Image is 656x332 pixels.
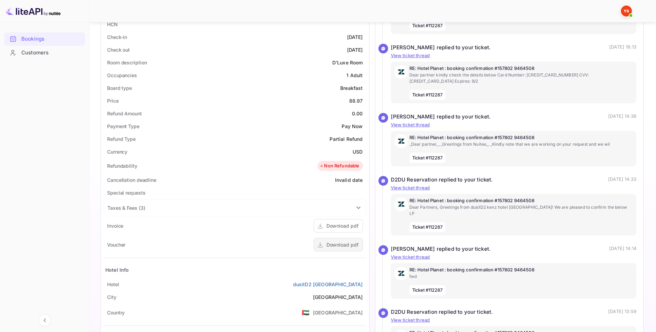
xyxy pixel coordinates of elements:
a: Customers [4,46,85,59]
div: Taxes & Fees ( 3 ) [107,204,145,211]
p: [DATE] 14:36 [608,113,636,121]
div: Bookings [21,35,82,43]
div: USD [353,148,363,155]
div: [GEOGRAPHIC_DATA] [313,309,363,316]
div: Partial Refund [330,135,363,143]
p: Dear partner kindly check the details below Card Number: [CREDIT_CARD_NUMBER] CVV: [CREDIT_CARD_D... [409,72,633,84]
p: Dear Partners, Greetings from dusitD2 kenz hotel [GEOGRAPHIC_DATA]! We are pleased to confirm the... [409,204,633,217]
p: fwd [409,273,633,280]
div: Check out [107,46,130,53]
p: RE: Hotel Planet : booking confirmation #157802 9464508 [409,134,633,141]
p: View ticket thread [391,122,637,128]
div: Breakfast [340,84,363,92]
div: D2DU Reservation replied to your ticket. [391,308,493,316]
div: Special requests [107,189,145,196]
div: Pay Now [342,123,363,130]
div: 0.00 [352,110,363,117]
img: LiteAPI logo [6,6,61,17]
p: [DATE] 13:59 [608,308,636,316]
p: RE: Hotel Planet : booking confirmation #157802 9464508 [409,65,633,72]
div: D'Luxe Room [332,59,363,66]
div: Customers [4,46,85,60]
div: HCN [107,21,118,28]
span: Ticket #112287 [409,285,446,295]
div: Refund Amount [107,110,142,117]
span: Ticket #112287 [409,153,446,163]
div: Invalid date [335,176,363,184]
div: Taxes & Fees (3) [104,199,366,216]
img: AwvSTEc2VUhQAAAAAElFTkSuQmCC [394,134,408,148]
div: D2DU Reservation replied to your ticket. [391,176,493,184]
div: [DATE] [347,33,363,41]
img: AwvSTEc2VUhQAAAAAElFTkSuQmCC [394,267,408,280]
div: 1 Adult [346,72,363,79]
div: Bookings [4,32,85,46]
span: Ticket #112287 [409,90,446,100]
div: Refundability [107,162,137,169]
div: Occupancies [107,72,137,79]
img: AwvSTEc2VUhQAAAAAElFTkSuQmCC [394,65,408,79]
div: Customers [21,49,82,57]
p: RE: Hotel Planet : booking confirmation #157802 9464508 [409,197,633,204]
div: 88.97 [349,97,363,104]
div: Download pdf [326,222,358,229]
p: View ticket thread [391,52,637,59]
img: AwvSTEc2VUhQAAAAAElFTkSuQmCC [394,197,408,211]
div: Country [107,309,125,316]
div: Download pdf [326,241,358,248]
div: Non Refundable [319,163,359,169]
button: Collapse navigation [39,314,51,326]
div: Check-in [107,33,127,41]
p: _Dear partner,_ _Greetings from Nuitee,_ _Kindly note that we are working on your request and we wil [409,141,633,147]
div: Voucher [107,241,125,248]
p: [DATE] 18:13 [609,44,636,52]
div: [GEOGRAPHIC_DATA] [313,293,363,301]
div: Refund Type [107,135,136,143]
div: [DATE] [347,46,363,53]
div: [PERSON_NAME] replied to your ticket. [391,44,491,52]
div: Invoice [107,222,123,229]
span: Ticket #112287 [409,21,446,31]
div: [PERSON_NAME] replied to your ticket. [391,113,491,121]
p: View ticket thread [391,317,637,324]
div: Price [107,97,119,104]
div: City [107,293,116,301]
p: RE: Hotel Planet : booking confirmation #157802 9464508 [409,267,633,273]
p: [DATE] 14:33 [608,176,636,184]
p: View ticket thread [391,254,637,261]
div: Room description [107,59,147,66]
a: dusitD2 [GEOGRAPHIC_DATA] [293,281,363,288]
div: Board type [107,84,132,92]
a: Bookings [4,32,85,45]
div: Currency [107,148,127,155]
span: Ticket #112287 [409,222,446,232]
span: United States [302,306,310,319]
div: Hotel [107,281,119,288]
p: [DATE] 14:14 [609,245,636,253]
img: Yandex Support [621,6,632,17]
div: Hotel Info [105,266,129,273]
div: Cancellation deadline [107,176,156,184]
p: View ticket thread [391,185,637,191]
div: Payment Type [107,123,139,130]
div: [PERSON_NAME] replied to your ticket. [391,245,491,253]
